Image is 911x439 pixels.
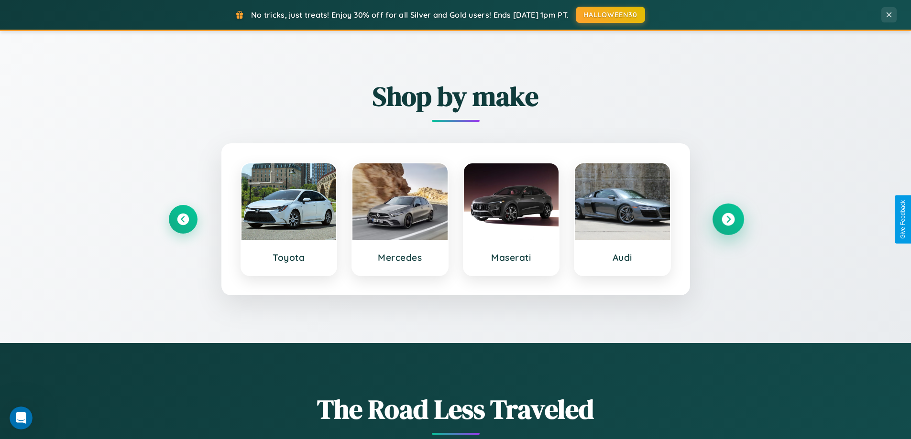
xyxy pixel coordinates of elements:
h3: Toyota [251,252,327,263]
iframe: Intercom live chat [10,407,33,429]
button: HALLOWEEN30 [576,7,645,23]
h3: Audi [584,252,660,263]
h2: Shop by make [169,78,743,115]
h3: Mercedes [362,252,438,263]
h3: Maserati [473,252,549,263]
span: No tricks, just treats! Enjoy 30% off for all Silver and Gold users! Ends [DATE] 1pm PT. [251,10,569,20]
h1: The Road Less Traveled [169,391,743,428]
div: Give Feedback [900,200,906,239]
